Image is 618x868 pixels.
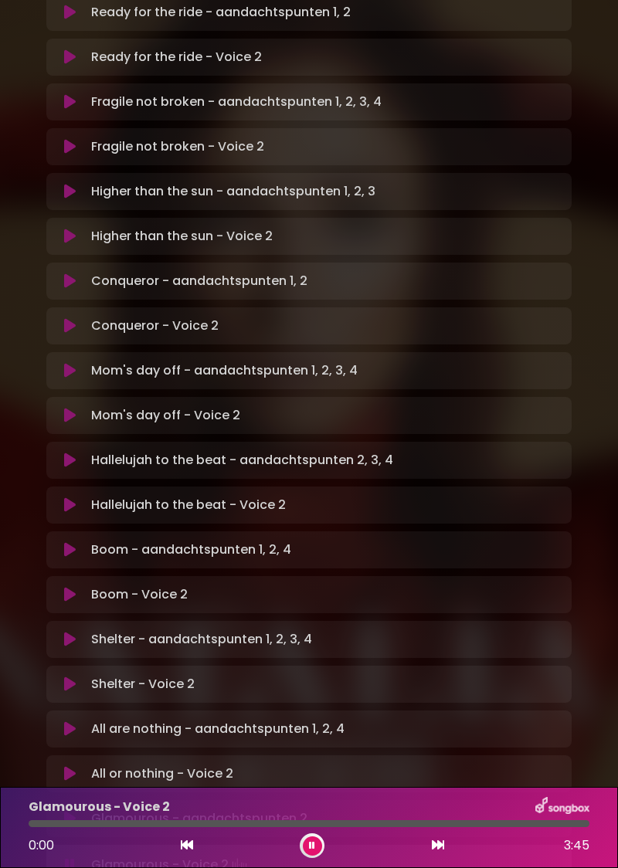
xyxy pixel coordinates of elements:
p: Mom's day off - Voice 2 [91,406,240,425]
p: All are nothing - aandachtspunten 1, 2, 4 [91,720,345,738]
p: Higher than the sun - Voice 2 [91,227,273,246]
p: Ready for the ride - aandachtspunten 1, 2 [91,3,351,22]
p: Boom - aandachtspunten 1, 2, 4 [91,541,291,559]
p: Ready for the ride - Voice 2 [91,48,262,66]
span: 0:00 [29,836,54,854]
p: All or nothing - Voice 2 [91,765,233,783]
p: Shelter - aandachtspunten 1, 2, 3, 4 [91,630,312,649]
p: Boom - Voice 2 [91,585,188,604]
p: Hallelujah to the beat - aandachtspunten 2, 3, 4 [91,451,393,470]
p: Mom's day off - aandachtspunten 1, 2, 3, 4 [91,361,358,380]
p: Shelter - Voice 2 [91,675,195,693]
p: Fragile not broken - aandachtspunten 1, 2, 3, 4 [91,93,382,111]
p: Fragile not broken - Voice 2 [91,137,264,156]
span: 3:45 [564,836,589,855]
p: Higher than the sun - aandachtspunten 1, 2, 3 [91,182,375,201]
p: Hallelujah to the beat - Voice 2 [91,496,286,514]
p: Conqueror - aandachtspunten 1, 2 [91,272,307,290]
img: songbox-logo-white.png [535,797,589,817]
p: Conqueror - Voice 2 [91,317,219,335]
p: Glamourous - Voice 2 [29,798,170,816]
